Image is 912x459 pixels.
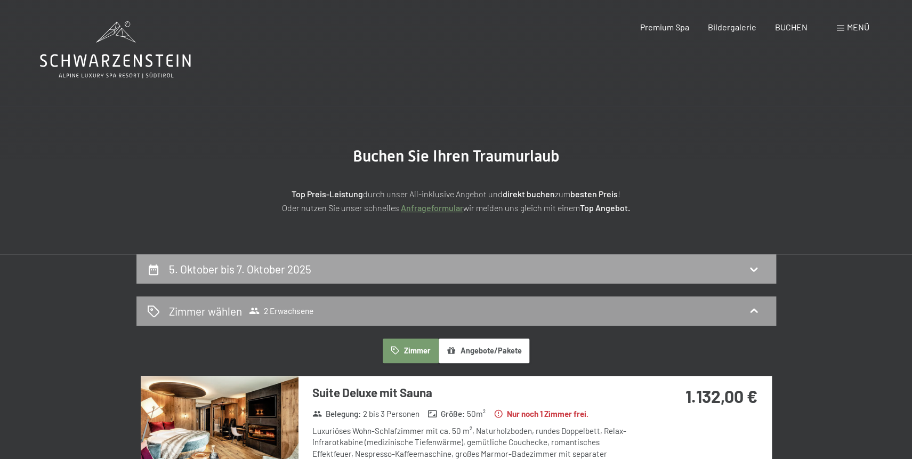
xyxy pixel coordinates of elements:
[847,22,869,32] span: Menü
[503,189,555,199] strong: direkt buchen
[169,303,242,319] h2: Zimmer wählen
[775,22,808,32] a: BUCHEN
[312,408,361,420] strong: Belegung :
[570,189,618,199] strong: besten Preis
[640,22,689,32] a: Premium Spa
[353,147,560,165] span: Buchen Sie Ihren Traumurlaub
[708,22,756,32] a: Bildergalerie
[190,187,723,214] p: durch unser All-inklusive Angebot und zum ! Oder nutzen Sie unser schnelles wir melden uns gleich...
[169,262,311,276] h2: 5. Oktober bis 7. Oktober 2025
[685,386,757,406] strong: 1.132,00 €
[363,408,419,420] span: 2 bis 3 Personen
[427,408,465,420] strong: Größe :
[383,339,438,363] button: Zimmer
[401,203,463,213] a: Anfrageformular
[439,339,529,363] button: Angebote/Pakete
[292,189,363,199] strong: Top Preis-Leistung
[312,384,629,401] h3: Suite Deluxe mit Sauna
[580,203,630,213] strong: Top Angebot.
[467,408,486,420] span: 50 m²
[249,305,313,316] span: 2 Erwachsene
[494,408,588,420] strong: Nur noch 1 Zimmer frei.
